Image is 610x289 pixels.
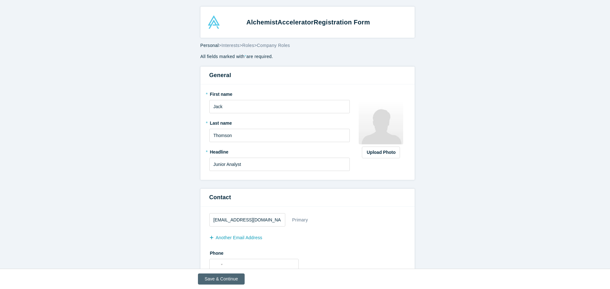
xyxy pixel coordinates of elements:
h3: Contact [209,193,406,202]
strong: Alchemist Registration Form [247,19,370,26]
span: Personal [200,43,219,48]
label: Headline [209,147,350,155]
label: Last name [209,118,350,127]
span: Company Roles [257,43,290,48]
p: All fields marked with are required. [200,53,415,60]
button: Save & Continue [198,273,245,285]
div: > > > [200,42,415,49]
button: another Email Address [209,232,269,243]
label: First name [209,89,350,98]
span: Interests [221,43,240,48]
input: Partner, CEO [209,158,350,171]
h3: General [209,71,406,80]
div: Upload Photo [367,149,395,156]
img: Alchemist Accelerator Logo [207,16,220,29]
div: Primary [292,214,308,226]
label: Phone [209,248,406,257]
img: Profile user default [359,100,403,144]
span: Accelerator [278,19,314,26]
span: Roles [242,43,254,48]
